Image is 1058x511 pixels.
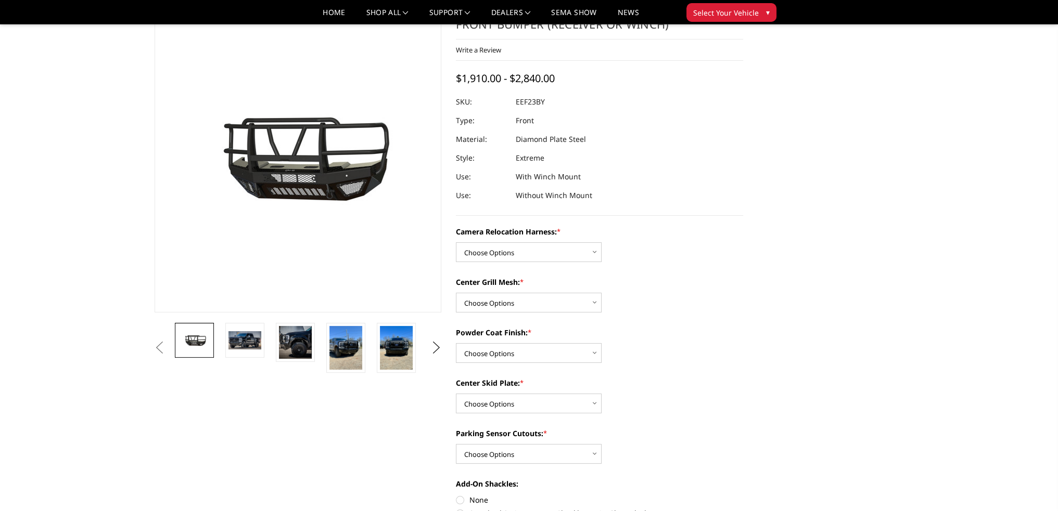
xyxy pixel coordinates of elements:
[491,9,531,24] a: Dealers
[380,326,413,370] img: 2023-2025 Ford F250-350 - T2 Series - Extreme Front Bumper (receiver or winch)
[456,186,508,205] dt: Use:
[329,326,362,370] img: 2023-2025 Ford F250-350 - T2 Series - Extreme Front Bumper (receiver or winch)
[617,9,639,24] a: News
[516,149,544,167] dd: Extreme
[456,130,508,149] dt: Material:
[516,167,581,186] dd: With Winch Mount
[1006,461,1058,511] iframe: Chat Widget
[456,93,508,111] dt: SKU:
[155,1,442,312] a: 2023-2025 Ford F250-350 - T2 Series - Extreme Front Bumper (receiver or winch)
[516,130,586,149] dd: Diamond Plate Steel
[456,327,743,338] label: Powder Coat Finish:
[323,9,345,24] a: Home
[366,9,409,24] a: shop all
[456,377,743,388] label: Center Skid Plate:
[551,9,596,24] a: SEMA Show
[456,149,508,167] dt: Style:
[456,111,508,130] dt: Type:
[428,340,444,356] button: Next
[456,428,743,439] label: Parking Sensor Cutouts:
[279,326,312,359] img: 2023-2025 Ford F250-350 - T2 Series - Extreme Front Bumper (receiver or winch)
[228,331,261,349] img: 2023-2025 Ford F250-350 - T2 Series - Extreme Front Bumper (receiver or winch)
[516,111,534,130] dd: Front
[178,331,211,349] img: 2023-2025 Ford F250-350 - T2 Series - Extreme Front Bumper (receiver or winch)
[456,277,743,287] label: Center Grill Mesh:
[686,3,776,22] button: Select Your Vehicle
[152,340,168,356] button: Previous
[456,494,743,505] label: None
[456,478,743,489] label: Add-On Shackles:
[516,93,545,111] dd: EEF23BY
[456,45,501,55] a: Write a Review
[693,7,759,18] span: Select Your Vehicle
[516,186,592,205] dd: Without Winch Mount
[456,167,508,186] dt: Use:
[456,226,743,237] label: Camera Relocation Harness:
[766,7,770,18] span: ▾
[456,71,555,85] span: $1,910.00 - $2,840.00
[429,9,470,24] a: Support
